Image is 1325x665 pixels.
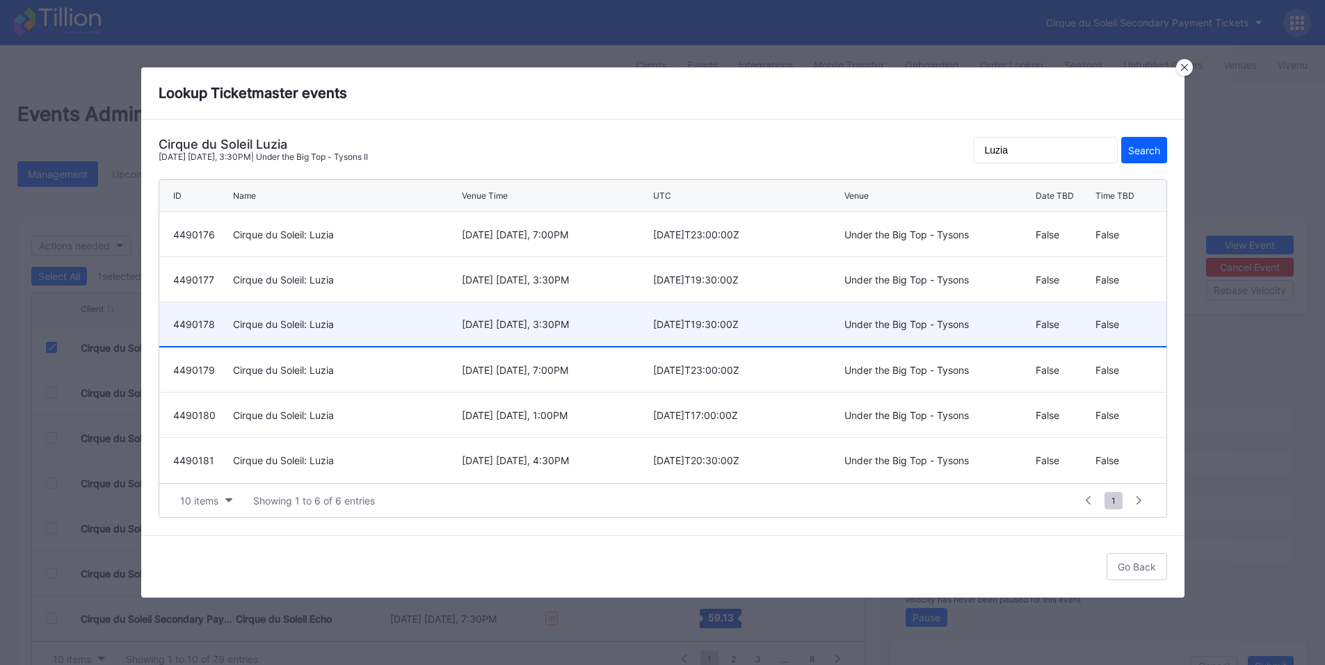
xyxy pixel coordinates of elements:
div: Under the Big Top - Tysons [844,364,1032,376]
div: False [1095,347,1152,392]
div: [DATE]T20:30:00Z [653,454,841,466]
div: False [1095,257,1152,302]
span: 1 [1105,492,1123,509]
div: Under the Big Top - Tysons [844,274,1032,286]
div: Cirque du Soleil: Luzia [233,454,458,466]
button: Search [1121,137,1167,163]
div: False [1036,438,1092,483]
div: [DATE]T17:00:00Z [653,409,841,421]
input: Search term [974,137,1118,163]
div: 4490181 [173,454,230,466]
div: False [1036,257,1092,302]
button: Go Back [1107,553,1167,580]
div: 4490176 [173,229,230,240]
button: 10 items [173,491,239,510]
div: Under the Big Top - Tysons [844,409,1032,421]
div: False [1095,212,1152,256]
div: [DATE]T23:00:00Z [653,229,841,240]
div: 4490178 [173,318,230,330]
div: Cirque du Soleil: Luzia [233,229,458,240]
div: [DATE] [DATE], 3:30PM [462,274,650,286]
div: UTC [653,190,671,201]
div: [DATE] [DATE], 1:00PM [462,409,650,421]
div: Cirque du Soleil: Luzia [233,274,458,286]
div: Cirque du Soleil: Luzia [233,318,458,330]
div: [DATE] [DATE], 3:30PM [462,318,650,330]
div: 4490177 [173,274,230,286]
div: False [1095,302,1152,346]
div: ID [173,190,182,201]
div: Time TBD [1095,190,1134,201]
div: [DATE]T19:30:00Z [653,274,841,286]
div: False [1036,393,1092,437]
div: [DATE]T23:00:00Z [653,364,841,376]
div: Name [233,190,256,201]
div: [DATE] [DATE], 7:00PM [462,229,650,240]
div: Under the Big Top - Tysons [844,454,1032,466]
div: Lookup Ticketmaster events [141,67,1185,120]
div: [DATE]T19:30:00Z [653,318,841,330]
div: [DATE] [DATE], 4:30PM [462,454,650,466]
div: [DATE] [DATE], 7:00PM [462,364,650,376]
div: 4490179 [173,364,230,376]
div: Venue Time [462,190,508,201]
div: Under the Big Top - Tysons [844,229,1032,240]
div: False [1095,393,1152,437]
div: 10 items [180,495,218,507]
div: Go Back [1118,561,1156,573]
div: False [1036,212,1092,256]
div: False [1095,438,1152,483]
div: Cirque du Soleil Luzia [159,137,368,151]
div: Search [1128,145,1160,156]
div: Cirque du Soleil: Luzia [233,409,458,421]
div: Cirque du Soleil: Luzia [233,364,458,376]
div: Showing 1 to 6 of 6 entries [253,495,375,507]
div: False [1036,347,1092,392]
div: Under the Big Top - Tysons [844,318,1032,330]
div: False [1036,302,1092,346]
div: 4490180 [173,409,230,421]
div: [DATE] [DATE], 3:30PM | Under the Big Top - Tysons II [159,151,368,162]
div: Venue [844,190,869,201]
div: Date TBD [1036,190,1074,201]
